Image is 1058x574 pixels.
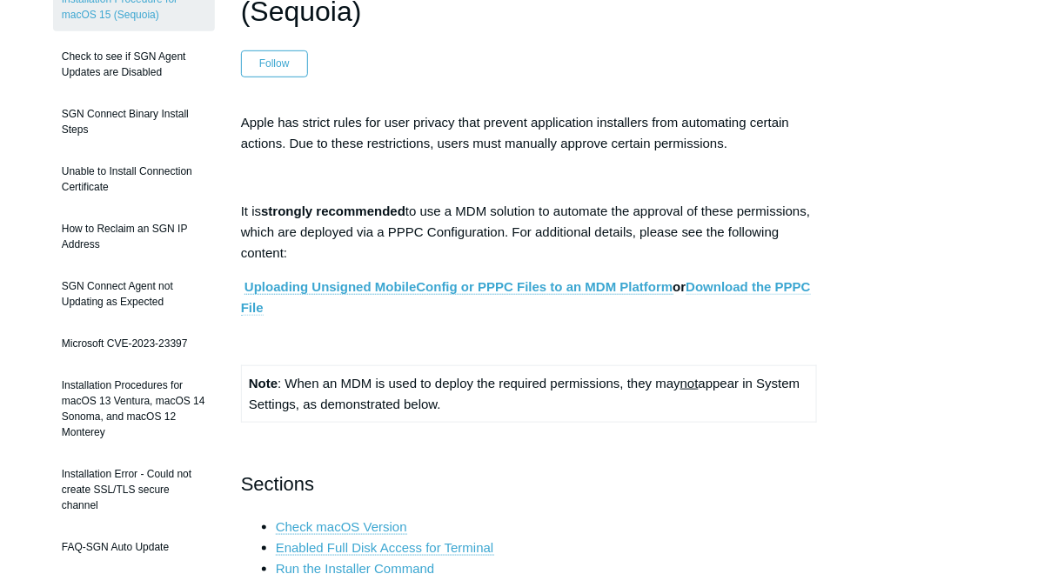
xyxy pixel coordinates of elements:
[276,540,494,556] a: Enabled Full Disk Access for Terminal
[53,40,215,89] a: Check to see if SGN Agent Updates are Disabled
[241,279,811,316] strong: or
[680,376,699,390] span: not
[249,376,278,390] strong: Note
[241,112,817,154] p: Apple has strict rules for user privacy that prevent application installers from automating certa...
[53,270,215,318] a: SGN Connect Agent not Updating as Expected
[241,469,817,499] h2: Sections
[53,155,215,204] a: Unable to Install Connection Certificate
[53,212,215,261] a: How to Reclaim an SGN IP Address
[53,97,215,146] a: SGN Connect Binary Install Steps
[241,279,811,316] a: Download the PPPC File
[53,327,215,360] a: Microsoft CVE-2023-23397
[53,531,215,564] a: FAQ-SGN Auto Update
[241,201,817,264] p: It is to use a MDM solution to automate the approval of these permissions, which are deployed via...
[244,279,673,295] a: Uploading Unsigned MobileConfig or PPPC Files to an MDM Platform
[53,457,215,522] a: Installation Error - Could not create SSL/TLS secure channel
[276,519,407,535] a: Check macOS Version
[241,50,308,77] button: Follow Article
[261,204,405,218] strong: strongly recommended
[241,365,816,422] td: : When an MDM is used to deploy the required permissions, they may appear in System Settings, as ...
[53,369,215,449] a: Installation Procedures for macOS 13 Ventura, macOS 14 Sonoma, and macOS 12 Monterey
